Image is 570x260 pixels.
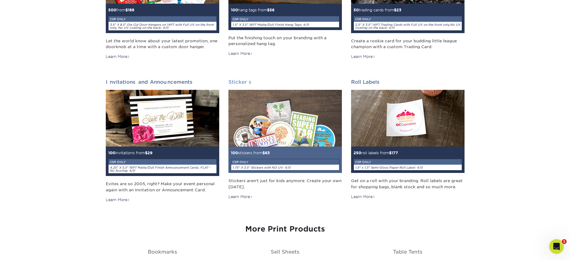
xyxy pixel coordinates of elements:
[232,23,309,26] i: 1.5" X 3.5" 16PT Matte/Dull Finish Hang Tags: 4/0
[354,151,361,155] span: 250
[354,8,462,31] small: trading cards from
[228,79,342,85] h2: Stickers
[231,8,339,28] small: hang tags from
[232,166,290,169] i: 1.75" X 3.5" Stickers with NO UV: 4/0
[108,8,217,31] small: from
[228,79,342,200] a: Stickers 100stickers from$63CSR ONLY1.75" X 3.5" Stickers with NO UV: 4/0 Stickers aren't just fo...
[108,8,116,12] span: 500
[393,249,422,255] a: Table Tents
[355,17,371,21] small: CSR ONLY
[106,79,219,203] a: Invitations and Announcements 100invitations from$29CSR ONLY4.25" X 5.5" 16PT Matte/Dull Finish A...
[262,151,265,155] span: $
[562,239,567,244] span: 1
[106,197,130,203] div: Learn More
[354,8,359,12] span: 50
[108,151,115,155] span: 100
[351,38,465,50] div: Create a rookie card for your budding little league champion with a custom Trading Card.
[110,17,126,21] small: CSR ONLY
[232,160,248,164] small: CSR ONLY
[231,8,238,12] span: 100
[228,90,342,147] img: Stickers
[125,8,128,12] span: $
[110,166,210,172] i: 4.25" X 5.5" 16PT Matte/Dull Finish Announcement Cards, FLAT - No Scoring: 4/0
[228,35,342,47] div: Put the finishing touch on your branding with a personalized hang tag.
[394,8,396,12] span: $
[145,151,147,155] span: $
[106,38,219,50] div: Let the world know about your latest promotion, one doorknob at a time with a custom door hanger.
[389,151,392,155] span: $
[106,181,219,193] div: Evites are so 2005, right? Make your event personal again with an Invitation or Announcement Card.
[351,194,375,200] div: Learn More
[355,23,461,29] i: 2.5" X 3.5" 14PT Trading Cards with Full UV on the front only,No UV Coating on the back: 4/0
[231,151,339,170] small: stickers from
[232,17,248,21] small: CSR ONLY
[148,249,177,255] a: Bookmarks
[228,194,253,200] div: Learn More
[108,151,217,174] small: invitations from
[549,239,564,254] iframe: Intercom live chat
[106,90,219,147] img: Invitations and Announcements
[354,151,462,170] span: 177
[110,23,214,29] i: 3.5" X 8.5" Die Cut Door Hangers on 14PT with Full UV on the front only, No UV coating on the bac...
[231,8,339,28] span: 56
[231,151,339,170] span: 63
[231,151,238,155] span: 100
[351,90,465,147] img: Roll Labels
[355,166,423,169] i: 1.5" x 1.5" Semi-Gloss Paper Roll Label: 4/0
[267,8,270,12] span: $
[351,79,465,85] h2: Roll Labels
[106,225,465,234] h3: More Print Products
[106,54,130,59] div: Learn More
[354,151,462,170] small: roll labels from
[351,54,375,59] div: Learn More
[110,160,126,164] small: CSR ONLY
[354,8,462,31] span: 23
[228,178,342,189] div: Stickers aren't just for kids anymore. Create your own [DATE].
[108,151,217,174] span: 29
[351,79,465,200] a: Roll Labels 250roll labels from$177CSR ONLY1.5" x 1.5" Semi-Gloss Paper Roll Label: 4/0 Get on a ...
[355,160,371,164] small: CSR ONLY
[271,249,299,255] a: Sell Sheets
[351,178,465,189] div: Get on a roll with your branding. Roll labels are great for shopping bags, blank stock and so muc...
[108,8,217,31] span: 188
[106,79,219,85] h2: Invitations and Announcements
[228,51,253,56] div: Learn More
